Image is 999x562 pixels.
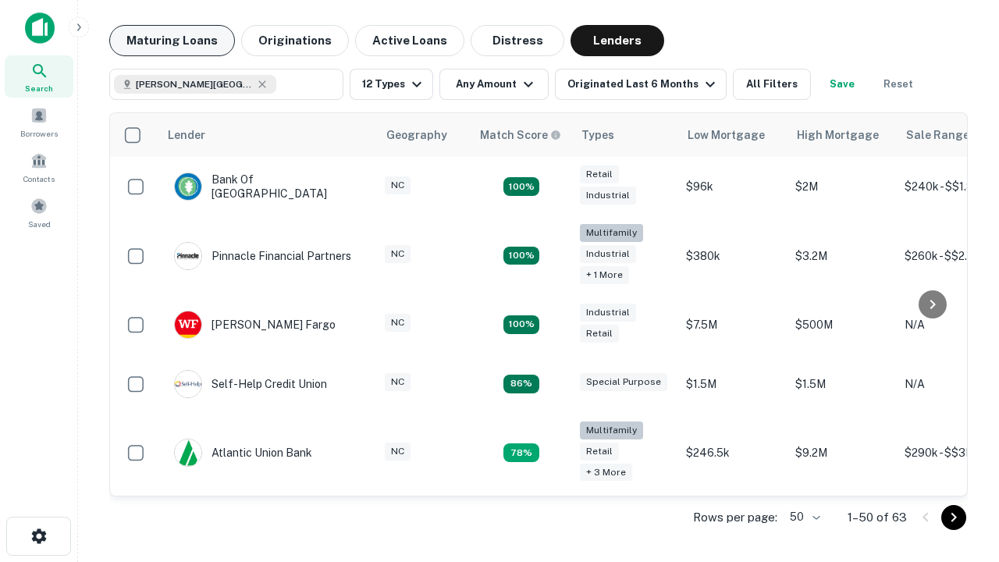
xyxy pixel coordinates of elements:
[503,315,539,334] div: Matching Properties: 14, hasApolloMatch: undefined
[385,373,411,391] div: NC
[175,173,201,200] img: picture
[580,266,629,284] div: + 1 more
[385,443,411,461] div: NC
[787,295,897,354] td: $500M
[23,173,55,185] span: Contacts
[25,12,55,44] img: capitalize-icon.png
[921,437,999,512] iframe: Chat Widget
[572,113,678,157] th: Types
[678,354,787,414] td: $1.5M
[385,245,411,263] div: NC
[385,314,411,332] div: NC
[941,505,966,530] button: Go to next page
[471,113,572,157] th: Capitalize uses an advanced AI algorithm to match your search with the best lender. The match sco...
[581,126,614,144] div: Types
[109,25,235,56] button: Maturing Loans
[174,370,327,398] div: Self-help Credit Union
[174,439,312,467] div: Atlantic Union Bank
[693,508,777,527] p: Rows per page:
[688,126,765,144] div: Low Mortgage
[377,113,471,157] th: Geography
[787,414,897,493] td: $9.2M
[733,69,811,100] button: All Filters
[678,295,787,354] td: $7.5M
[471,25,564,56] button: Distress
[580,325,619,343] div: Retail
[555,69,727,100] button: Originated Last 6 Months
[580,187,636,205] div: Industrial
[580,165,619,183] div: Retail
[571,25,664,56] button: Lenders
[787,113,897,157] th: High Mortgage
[168,126,205,144] div: Lender
[580,304,636,322] div: Industrial
[503,247,539,265] div: Matching Properties: 23, hasApolloMatch: undefined
[580,443,619,461] div: Retail
[678,113,787,157] th: Low Mortgage
[175,243,201,269] img: picture
[5,146,73,188] a: Contacts
[787,354,897,414] td: $1.5M
[20,127,58,140] span: Borrowers
[580,421,643,439] div: Multifamily
[580,245,636,263] div: Industrial
[174,173,361,201] div: Bank Of [GEOGRAPHIC_DATA]
[25,82,53,94] span: Search
[503,177,539,196] div: Matching Properties: 15, hasApolloMatch: undefined
[439,69,549,100] button: Any Amount
[580,464,632,482] div: + 3 more
[28,218,51,230] span: Saved
[678,157,787,216] td: $96k
[174,242,351,270] div: Pinnacle Financial Partners
[174,311,336,339] div: [PERSON_NAME] Fargo
[386,126,447,144] div: Geography
[580,373,667,391] div: Special Purpose
[350,69,433,100] button: 12 Types
[5,101,73,143] a: Borrowers
[797,126,879,144] div: High Mortgage
[787,216,897,295] td: $3.2M
[136,77,253,91] span: [PERSON_NAME][GEOGRAPHIC_DATA], [GEOGRAPHIC_DATA]
[906,126,969,144] div: Sale Range
[567,75,720,94] div: Originated Last 6 Months
[580,224,643,242] div: Multifamily
[784,506,823,528] div: 50
[873,69,923,100] button: Reset
[175,371,201,397] img: picture
[175,439,201,466] img: picture
[480,126,558,144] h6: Match Score
[385,176,411,194] div: NC
[480,126,561,144] div: Capitalize uses an advanced AI algorithm to match your search with the best lender. The match sco...
[503,443,539,462] div: Matching Properties: 10, hasApolloMatch: undefined
[817,69,867,100] button: Save your search to get updates of matches that match your search criteria.
[5,191,73,233] a: Saved
[355,25,464,56] button: Active Loans
[503,375,539,393] div: Matching Properties: 11, hasApolloMatch: undefined
[678,414,787,493] td: $246.5k
[787,157,897,216] td: $2M
[158,113,377,157] th: Lender
[848,508,907,527] p: 1–50 of 63
[678,216,787,295] td: $380k
[241,25,349,56] button: Originations
[175,311,201,338] img: picture
[5,55,73,98] a: Search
